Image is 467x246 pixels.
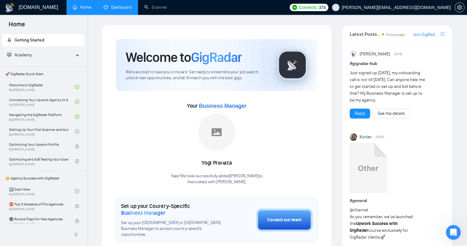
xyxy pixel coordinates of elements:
[75,85,79,89] span: check-circle
[376,134,384,140] span: [DATE]
[3,172,84,184] span: 👑 Agency Success with GigRadar
[9,222,68,226] span: By [PERSON_NAME]
[9,162,68,166] span: By [PERSON_NAME]
[73,5,91,10] a: homeHome
[126,49,242,66] h1: Welcome to
[256,209,313,231] button: Contact our team
[75,159,79,163] span: lock
[5,3,15,13] img: logo
[75,144,79,149] span: lock
[198,114,235,151] img: placeholder.png
[360,51,390,58] span: [PERSON_NAME]
[350,50,357,58] img: Anisuzzaman Khan
[372,109,410,119] button: See the details
[441,32,444,37] span: export
[9,141,68,148] span: Optimizing Your Upwork Profile
[267,217,301,223] div: Contact our team
[9,201,68,207] span: ⛔ Top 3 Mistakes of Pro Agencies
[9,95,75,109] a: Connecting Your Upwork Agency to GigRadarBy[PERSON_NAME]
[350,109,370,119] button: Reply
[413,31,439,38] a: Join GigRadar Slack Community
[74,231,80,238] span: double-left
[7,38,11,42] span: rocket
[334,5,338,10] span: user
[455,2,465,12] button: setting
[380,235,385,240] span: 🚀
[15,52,32,58] span: Academy
[350,70,426,104] div: Just signed up [DATE], my onboarding call is not till [DATE]. Can anyone help me to get started t...
[350,30,380,38] span: Latest Posts from the GigRadar Community
[9,184,75,198] a: 1️⃣ Start HereBy[PERSON_NAME]
[319,4,326,11] span: 374
[299,4,318,11] span: Connects:
[455,5,464,10] span: setting
[9,207,68,211] span: By [PERSON_NAME]
[4,20,30,33] span: Home
[9,125,75,138] a: Setting Up Your First Scanner and Auto-BidderBy[PERSON_NAME]
[350,133,357,141] img: Korlan
[144,5,167,10] a: searchScanner
[350,197,444,204] h1: # general
[121,209,165,216] span: Business Manager
[75,189,79,193] span: check-circle
[350,60,444,67] h1: # gigradar-hub
[75,114,79,119] span: check-circle
[3,68,84,80] span: 🚀 GigRadar Quick Start
[187,102,247,109] span: Your
[9,156,68,162] span: Optimizing and A/B Testing Your Scanner for Better Results
[394,51,402,57] span: [DATE]
[126,69,267,81] span: We're excited to have you on board. Get ready to streamline your job search, unlock new opportuni...
[171,173,263,185] div: Yaay! We have successfully added [PERSON_NAME] to
[9,148,68,151] span: By [PERSON_NAME]
[75,219,79,223] span: lock
[199,103,246,109] span: Business Manager
[378,110,405,117] a: See the details
[104,5,132,10] a: dashboardDashboard
[75,204,79,208] span: lock
[171,158,263,168] div: Yogi Pranata
[9,80,75,94] a: Welcome to GigRadarBy[PERSON_NAME]
[75,129,79,134] span: check-circle
[171,179,263,185] p: Associated with [PERSON_NAME] .
[446,225,461,240] iframe: Intercom live chat
[386,32,405,37] span: 5 hours ago
[7,53,11,57] span: fund-projection-screen
[9,216,68,222] span: 🌚 Rookie Traps for New Agencies
[121,203,225,216] h1: Set up your Country-Specific
[7,52,32,58] span: Academy
[350,143,387,195] a: Upwork Success with GigRadar.mp4
[121,220,225,238] span: Set up your [GEOGRAPHIC_DATA] or [GEOGRAPHIC_DATA] Business Manager to access country-specific op...
[15,37,44,43] span: Getting Started
[355,110,365,117] a: Reply
[455,5,465,10] a: setting
[360,134,372,140] span: Korlan
[441,31,444,37] a: export
[2,34,84,46] li: Getting Started
[75,100,79,104] span: check-circle
[292,5,297,10] img: upwork-logo.png
[277,50,308,80] img: gigradar-logo.png
[9,110,75,123] a: Navigating the GigRadar PlatformBy[PERSON_NAME]
[350,221,398,233] strong: Upwork Success with GigRadar
[191,49,242,66] span: GigRadar
[350,207,368,213] span: @channel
